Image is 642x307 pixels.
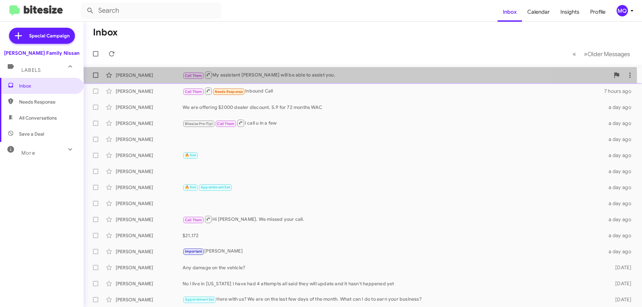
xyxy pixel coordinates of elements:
[93,27,118,38] h1: Inbox
[116,184,183,191] div: [PERSON_NAME]
[116,120,183,127] div: [PERSON_NAME]
[580,47,634,61] button: Next
[605,232,637,239] div: a day ago
[116,168,183,175] div: [PERSON_NAME]
[116,280,183,287] div: [PERSON_NAME]
[183,296,605,303] div: Here with us? We are on the last few days of the month. What can I do to earn your business?
[29,32,70,39] span: Special Campaign
[617,5,628,16] div: MQ
[185,73,202,78] span: Call Them
[215,90,243,94] span: Needs Response
[185,185,196,189] span: 🔥 Hot
[183,104,605,111] div: We are offering $2000 dealer discount. 5.9 for 72 months WAC
[605,120,637,127] div: a day ago
[116,232,183,239] div: [PERSON_NAME]
[183,248,605,255] div: [PERSON_NAME]
[605,280,637,287] div: [DATE]
[185,90,202,94] span: Call Them
[19,115,57,121] span: All Conversations
[81,3,221,19] input: Search
[605,248,637,255] div: a day ago
[584,50,587,58] span: »
[555,2,585,22] a: Insights
[201,185,230,189] span: Appointment Set
[4,50,80,56] div: [PERSON_NAME] Family Nissan
[21,150,35,156] span: More
[19,131,44,137] span: Save a Deal
[604,88,637,95] div: 7 hours ago
[116,72,183,79] div: [PERSON_NAME]
[116,152,183,159] div: [PERSON_NAME]
[116,88,183,95] div: [PERSON_NAME]
[585,2,611,22] a: Profile
[605,184,637,191] div: a day ago
[185,122,213,126] span: Bitesize Pro-Tip!
[605,104,637,111] div: a day ago
[21,67,41,73] span: Labels
[605,152,637,159] div: a day ago
[183,71,610,79] div: My assistant [PERSON_NAME] will be able to assist you.
[116,104,183,111] div: [PERSON_NAME]
[116,200,183,207] div: [PERSON_NAME]
[116,136,183,143] div: [PERSON_NAME]
[116,248,183,255] div: [PERSON_NAME]
[605,216,637,223] div: a day ago
[185,153,196,157] span: 🔥 Hot
[569,47,634,61] nav: Page navigation example
[605,168,637,175] div: a day ago
[587,50,630,58] span: Older Messages
[185,218,202,222] span: Call Them
[183,280,605,287] div: No I live in [US_STATE] I have had 4 attempts all said they will update and it hasn't happened yet
[498,2,522,22] a: Inbox
[19,83,76,89] span: Inbox
[183,264,605,271] div: Any damage on the vehicle?
[183,215,605,223] div: Hi [PERSON_NAME]. We missed your call.
[611,5,635,16] button: MQ
[185,297,214,302] span: Appointment Set
[605,200,637,207] div: a day ago
[116,264,183,271] div: [PERSON_NAME]
[605,264,637,271] div: [DATE]
[185,249,202,254] span: Important
[116,296,183,303] div: [PERSON_NAME]
[183,119,605,127] div: I call u in a few
[568,47,580,61] button: Previous
[605,136,637,143] div: a day ago
[116,216,183,223] div: [PERSON_NAME]
[9,28,75,44] a: Special Campaign
[522,2,555,22] a: Calendar
[605,296,637,303] div: [DATE]
[183,87,604,95] div: Inbound Call
[217,122,234,126] span: Call Them
[183,232,605,239] div: $21,172
[19,99,76,105] span: Needs Response
[572,50,576,58] span: «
